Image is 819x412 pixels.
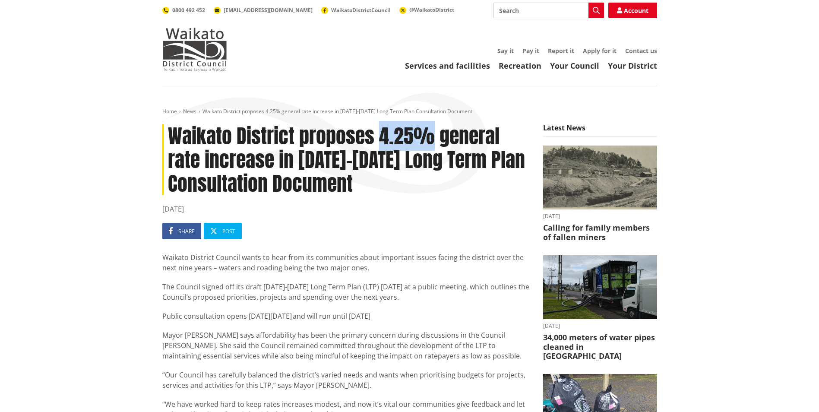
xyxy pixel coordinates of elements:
a: Share [162,223,201,239]
span: Waikato District proposes 4.25% general rate increase in [DATE]-[DATE] Long Term Plan Consultatio... [202,108,472,115]
h3: Calling for family members of fallen miners [543,223,657,242]
a: Apply for it [583,47,617,55]
span: Post [222,228,235,235]
a: Your Council [550,60,599,71]
a: Pay it [522,47,539,55]
a: Home [162,108,177,115]
h3: 34,000 meters of water pipes cleaned in [GEOGRAPHIC_DATA] [543,333,657,361]
a: [DATE] 34,000 meters of water pipes cleaned in [GEOGRAPHIC_DATA] [543,255,657,361]
p: The Council signed off its draft [DATE]-[DATE] Long Term Plan (LTP) [DATE] at a public meeting, w... [162,282,530,302]
a: Say it [497,47,514,55]
a: Your District [608,60,657,71]
a: Services and facilities [405,60,490,71]
span: WaikatoDistrictCouncil [331,6,391,14]
a: News [183,108,196,115]
p: Public consultation opens [DATE][DATE] and will run until [DATE] [162,311,530,321]
a: 0800 492 452 [162,6,205,14]
a: A black-and-white historic photograph shows a hillside with trees, small buildings, and cylindric... [543,146,657,242]
h1: Waikato District proposes 4.25% general rate increase in [DATE]-[DATE] Long Term Plan Consultatio... [162,124,530,196]
time: [DATE] [162,204,530,214]
iframe: Messenger Launcher [779,376,810,407]
a: Recreation [499,60,541,71]
a: [EMAIL_ADDRESS][DOMAIN_NAME] [214,6,313,14]
p: Mayor [PERSON_NAME] says affordability has been the primary concern during discussions in the Cou... [162,330,530,361]
h5: Latest News [543,124,657,137]
time: [DATE] [543,214,657,219]
span: Share [178,228,195,235]
span: @WaikatoDistrict [409,6,454,13]
span: 0800 492 452 [172,6,205,14]
img: NO-DES unit flushing water pipes in Huntly [543,255,657,320]
p: Waikato District Council wants to hear from its communities about important issues facing the dis... [162,252,530,273]
img: Glen Afton Mine 1939 [543,146,657,210]
img: Waikato District Council - Te Kaunihera aa Takiwaa o Waikato [162,28,227,71]
a: Post [204,223,242,239]
span: [EMAIL_ADDRESS][DOMAIN_NAME] [224,6,313,14]
a: @WaikatoDistrict [399,6,454,13]
a: Account [608,3,657,18]
a: Contact us [625,47,657,55]
p: “Our Council has carefully balanced the district’s varied needs and wants when prioritising budge... [162,370,530,390]
a: WaikatoDistrictCouncil [321,6,391,14]
input: Search input [493,3,604,18]
a: Report it [548,47,574,55]
time: [DATE] [543,323,657,329]
nav: breadcrumb [162,108,657,115]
